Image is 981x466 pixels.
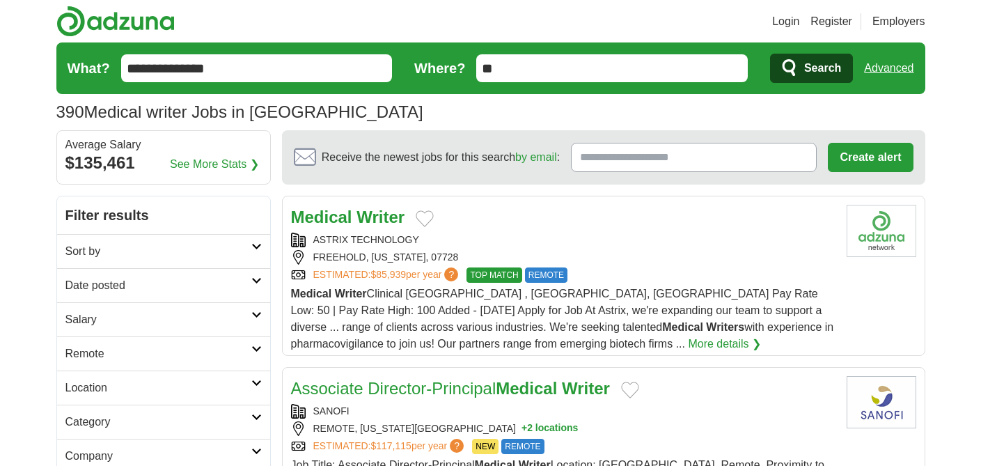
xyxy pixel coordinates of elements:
label: Where? [414,58,465,79]
div: ASTRIX TECHNOLOGY [291,233,835,247]
a: Remote [57,336,270,371]
span: Clinical [GEOGRAPHIC_DATA] , [GEOGRAPHIC_DATA], [GEOGRAPHIC_DATA] Pay Rate Low: 50 | Pay Rate Hig... [291,288,834,350]
span: REMOTE [501,439,544,454]
a: Employers [872,13,925,30]
a: Location [57,371,270,405]
h2: Remote [65,345,251,362]
span: Receive the newest jobs for this search : [322,149,560,166]
span: ? [450,439,464,453]
strong: Writers [706,321,744,333]
strong: Writer [335,288,367,300]
a: Category [57,405,270,439]
div: REMOTE, [US_STATE][GEOGRAPHIC_DATA] [291,421,835,436]
h2: Location [65,380,251,396]
h2: Category [65,414,251,430]
span: ? [444,267,458,281]
a: Login [772,13,799,30]
strong: Writer [356,208,405,226]
a: See More Stats ❯ [170,156,259,173]
strong: Medical [291,288,332,300]
a: More details ❯ [688,336,761,352]
button: Search [770,54,853,83]
img: Company logo [847,205,916,257]
a: Advanced [864,54,913,82]
h1: Medical writer Jobs in [GEOGRAPHIC_DATA] [56,102,423,121]
button: Add to favorite jobs [416,210,434,227]
a: SANOFI [313,405,350,417]
label: What? [68,58,110,79]
a: Register [810,13,852,30]
h2: Company [65,448,251,465]
img: Sanofi Group logo [847,376,916,428]
div: FREEHOLD, [US_STATE], 07728 [291,250,835,265]
span: TOP MATCH [466,267,521,283]
a: Medical Writer [291,208,405,226]
div: Average Salary [65,139,262,150]
strong: Writer [562,379,610,398]
a: Salary [57,302,270,336]
h2: Sort by [65,243,251,260]
span: + [521,421,527,436]
h2: Date posted [65,277,251,294]
span: 390 [56,100,84,125]
button: +2 locations [521,421,578,436]
strong: Medical [291,208,352,226]
strong: Medical [662,321,703,333]
a: Associate Director-PrincipalMedical Writer [291,379,610,398]
span: REMOTE [525,267,567,283]
span: Search [804,54,841,82]
button: Add to favorite jobs [621,382,639,398]
span: $85,939 [370,269,406,280]
a: ESTIMATED:$85,939per year? [313,267,462,283]
div: $135,461 [65,150,262,176]
button: Create alert [828,143,913,172]
a: Date posted [57,268,270,302]
a: by email [515,151,557,163]
h2: Salary [65,311,251,328]
h2: Filter results [57,196,270,234]
a: ESTIMATED:$117,115per year? [313,439,467,454]
strong: Medical [496,379,557,398]
span: $117,115 [370,440,411,451]
a: Sort by [57,234,270,268]
span: NEW [472,439,499,454]
img: Adzuna logo [56,6,175,37]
